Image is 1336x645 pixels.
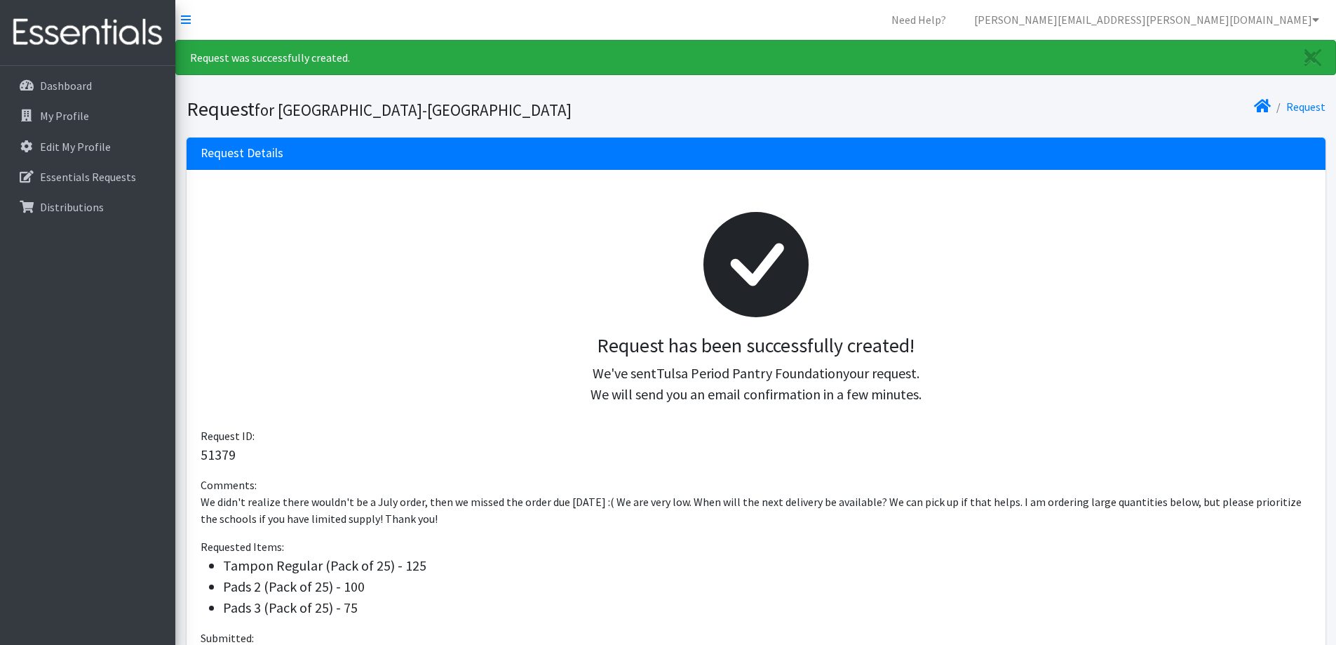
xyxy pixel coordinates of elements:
[187,97,751,121] h1: Request
[6,163,170,191] a: Essentials Requests
[201,429,255,443] span: Request ID:
[212,363,1300,405] p: We've sent your request. We will send you an email confirmation in a few minutes.
[223,555,1311,576] li: Tampon Regular (Pack of 25) - 125
[6,102,170,130] a: My Profile
[6,133,170,161] a: Edit My Profile
[223,597,1311,618] li: Pads 3 (Pack of 25) - 75
[201,631,254,645] span: Submitted:
[40,170,136,184] p: Essentials Requests
[40,109,89,123] p: My Profile
[963,6,1330,34] a: [PERSON_NAME][EMAIL_ADDRESS][PERSON_NAME][DOMAIN_NAME]
[40,79,92,93] p: Dashboard
[201,146,283,161] h3: Request Details
[6,193,170,221] a: Distributions
[1290,41,1335,74] a: Close
[212,334,1300,358] h3: Request has been successfully created!
[255,100,572,120] small: for [GEOGRAPHIC_DATA]-[GEOGRAPHIC_DATA]
[223,576,1311,597] li: Pads 2 (Pack of 25) - 100
[201,540,284,554] span: Requested Items:
[1286,100,1325,114] a: Request
[6,9,170,56] img: HumanEssentials
[201,444,1311,465] p: 51379
[6,72,170,100] a: Dashboard
[201,493,1311,527] p: We didn't realize there wouldn't be a July order, then we missed the order due [DATE] :( We are v...
[880,6,957,34] a: Need Help?
[175,40,1336,75] div: Request was successfully created.
[40,200,104,214] p: Distributions
[656,364,843,382] span: Tulsa Period Pantry Foundation
[201,478,257,492] span: Comments:
[40,140,111,154] p: Edit My Profile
